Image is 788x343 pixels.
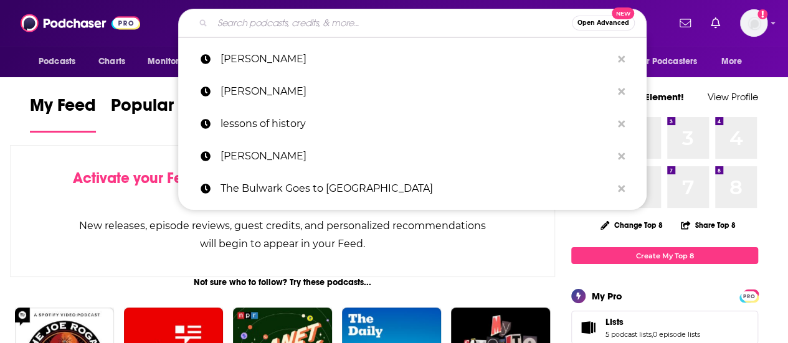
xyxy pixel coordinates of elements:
[740,9,767,37] span: Logged in as SimonElement
[740,9,767,37] button: Show profile menu
[178,9,647,37] div: Search podcasts, credits, & more...
[708,91,758,103] a: View Profile
[637,53,697,70] span: For Podcasters
[21,11,140,35] img: Podchaser - Follow, Share and Rate Podcasts
[148,53,192,70] span: Monitoring
[30,50,92,73] button: open menu
[221,108,612,140] p: lessons of history
[98,53,125,70] span: Charts
[111,95,217,133] a: Popular Feed
[178,172,647,205] a: The Bulwark Goes to [GEOGRAPHIC_DATA]
[576,319,600,336] a: Lists
[73,217,492,253] div: New releases, episode reviews, guest credits, and personalized recommendations will begin to appe...
[571,247,758,264] a: Create My Top 8
[139,50,208,73] button: open menu
[713,50,758,73] button: open menu
[653,330,700,339] a: 0 episode lists
[178,108,647,140] a: lessons of history
[10,277,555,288] div: Not sure who to follow? Try these podcasts...
[721,53,743,70] span: More
[39,53,75,70] span: Podcasts
[572,16,635,31] button: Open AdvancedNew
[680,213,736,237] button: Share Top 8
[178,75,647,108] a: [PERSON_NAME]
[30,95,96,123] span: My Feed
[212,13,572,33] input: Search podcasts, credits, & more...
[221,75,612,108] p: elon musk
[73,169,492,205] div: by following Podcasts, Creators, Lists, and other Users!
[740,9,767,37] img: User Profile
[221,43,612,75] p: jordan harbinger
[90,50,133,73] a: Charts
[629,50,715,73] button: open menu
[111,95,217,123] span: Popular Feed
[593,217,670,233] button: Change Top 8
[221,140,612,172] p: durant
[73,169,201,187] span: Activate your Feed
[605,316,700,327] a: Lists
[592,290,622,302] div: My Pro
[178,140,647,172] a: [PERSON_NAME]
[652,330,653,339] span: ,
[741,291,756,300] a: PRO
[706,12,725,34] a: Show notifications dropdown
[577,20,629,26] span: Open Advanced
[221,172,612,205] p: The Bulwark Goes to Hollywood
[675,12,696,34] a: Show notifications dropdown
[757,9,767,19] svg: Add a profile image
[605,330,652,339] a: 5 podcast lists
[605,316,624,327] span: Lists
[178,43,647,75] a: [PERSON_NAME]
[30,95,96,133] a: My Feed
[741,291,756,301] span: PRO
[612,7,634,19] span: New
